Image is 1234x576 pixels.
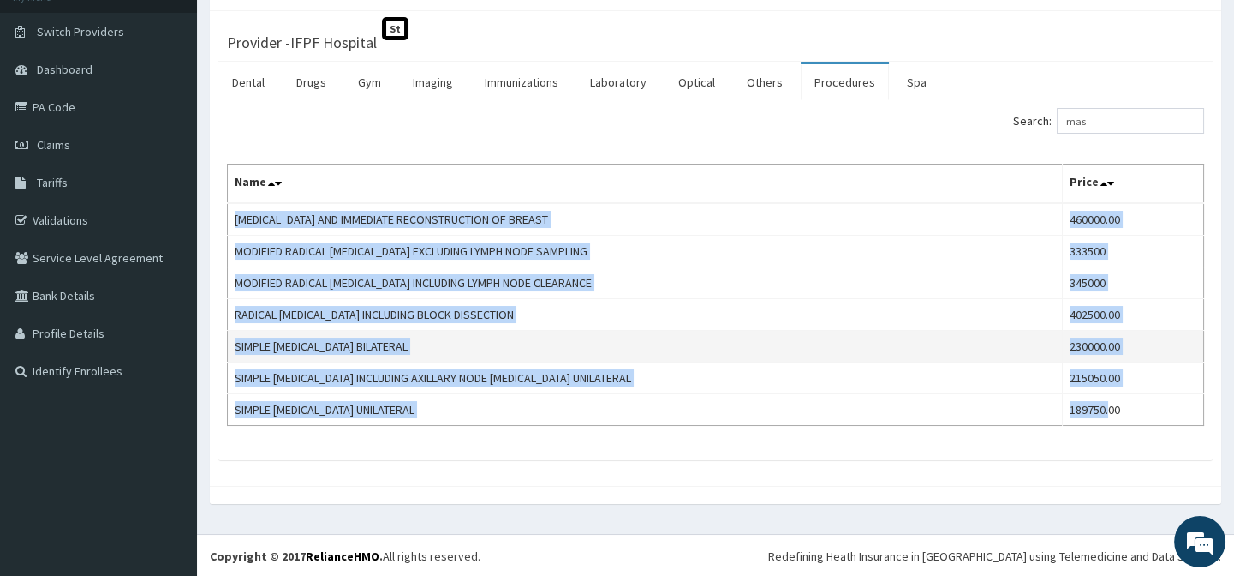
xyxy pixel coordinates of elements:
[1063,331,1204,363] td: 230000.00
[37,175,68,190] span: Tariffs
[733,64,796,100] a: Others
[283,64,340,100] a: Drugs
[576,64,660,100] a: Laboratory
[228,363,1063,394] td: SIMPLE [MEDICAL_DATA] INCLUDING AXILLARY NODE [MEDICAL_DATA] UNILATERAL
[228,331,1063,363] td: SIMPLE [MEDICAL_DATA] BILATERAL
[281,9,322,50] div: Minimize live chat window
[344,64,395,100] a: Gym
[228,236,1063,267] td: MODIFIED RADICAL [MEDICAL_DATA] EXCLUDING LYMPH NODE SAMPLING
[1063,299,1204,331] td: 402500.00
[1063,203,1204,236] td: 460000.00
[768,548,1221,565] div: Redefining Heath Insurance in [GEOGRAPHIC_DATA] using Telemedicine and Data Science!
[1063,165,1204,204] th: Price
[228,203,1063,236] td: [MEDICAL_DATA] AND IMMEDIATE RECONSTRUCTION OF BREAST
[1063,236,1204,267] td: 333500
[893,64,940,100] a: Spa
[99,177,236,350] span: We're online!
[228,267,1063,299] td: MODIFIED RADICAL [MEDICAL_DATA] INCLUDING LYMPH NODE CLEARANCE
[228,299,1063,331] td: RADICAL [MEDICAL_DATA] INCLUDING BLOCK DISSECTION
[228,394,1063,426] td: SIMPLE [MEDICAL_DATA] UNILATERAL
[1063,363,1204,394] td: 215050.00
[37,24,124,39] span: Switch Providers
[89,96,288,118] div: Chat with us now
[228,165,1063,204] th: Name
[218,64,278,100] a: Dental
[1057,108,1204,134] input: Search:
[471,64,572,100] a: Immunizations
[9,389,326,449] textarea: Type your message and hit 'Enter'
[210,549,383,564] strong: Copyright © 2017 .
[665,64,729,100] a: Optical
[37,137,70,153] span: Claims
[227,35,377,51] h3: Provider - IFPF Hospital
[306,549,379,564] a: RelianceHMO
[399,64,467,100] a: Imaging
[1013,108,1204,134] label: Search:
[1063,394,1204,426] td: 189750.00
[382,17,408,40] span: St
[37,62,92,77] span: Dashboard
[801,64,889,100] a: Procedures
[1063,267,1204,299] td: 345000
[32,86,69,129] img: d_794563401_company_1708531726252_794563401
